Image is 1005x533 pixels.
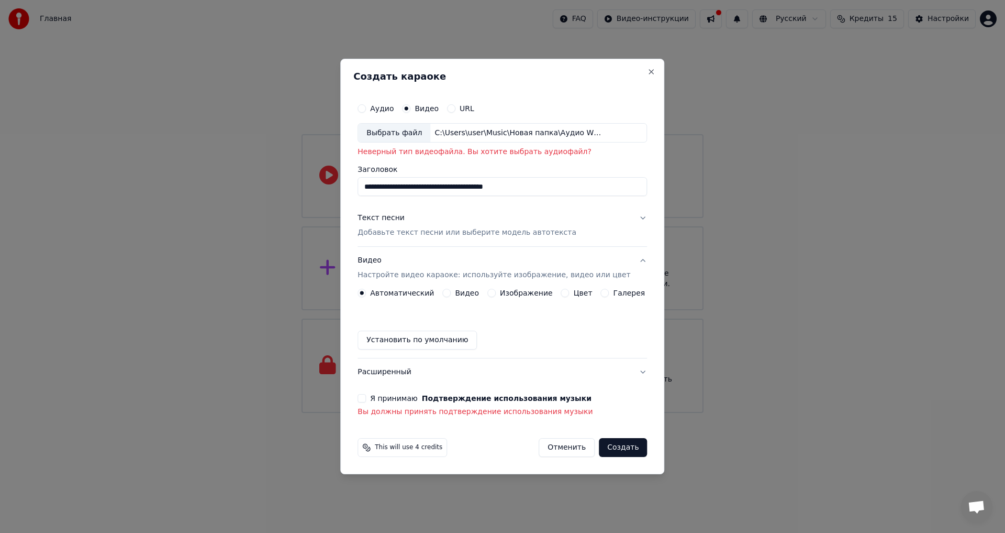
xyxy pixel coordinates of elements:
[358,228,576,238] p: Добавьте текст песни или выберите модель автотекста
[370,395,591,402] label: Я принимаю
[358,213,405,224] div: Текст песни
[415,105,439,112] label: Видео
[500,289,553,297] label: Изображение
[358,331,477,350] button: Установить по умолчанию
[455,289,479,297] label: Видео
[358,270,630,280] p: Настройте видео караоке: используйте изображение, видео или цвет
[370,105,394,112] label: Аудио
[613,289,645,297] label: Галерея
[422,395,591,402] button: Я принимаю
[574,289,593,297] label: Цвет
[430,128,608,138] div: C:\Users\user\Music\Новая папка\Аудио WhatsApp [DATE] в 11.29.16_34e2368c.mp3
[539,438,595,457] button: Отменить
[599,438,647,457] button: Создать
[358,247,647,289] button: ВидеоНастройте видео караоке: используйте изображение, видео или цвет
[358,147,647,158] p: Неверный тип видеофайла. Вы хотите выбрать аудиофайл?
[358,256,630,281] div: Видео
[460,105,474,112] label: URL
[358,166,647,173] label: Заголовок
[358,407,647,417] p: Вы должны принять подтверждение использования музыки
[353,72,651,81] h2: Создать караоке
[358,124,430,143] div: Выбрать файл
[358,358,647,386] button: Расширенный
[358,289,647,358] div: ВидеоНастройте видео караоке: используйте изображение, видео или цвет
[375,443,442,452] span: This will use 4 credits
[358,205,647,247] button: Текст песниДобавьте текст песни или выберите модель автотекста
[370,289,434,297] label: Автоматический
